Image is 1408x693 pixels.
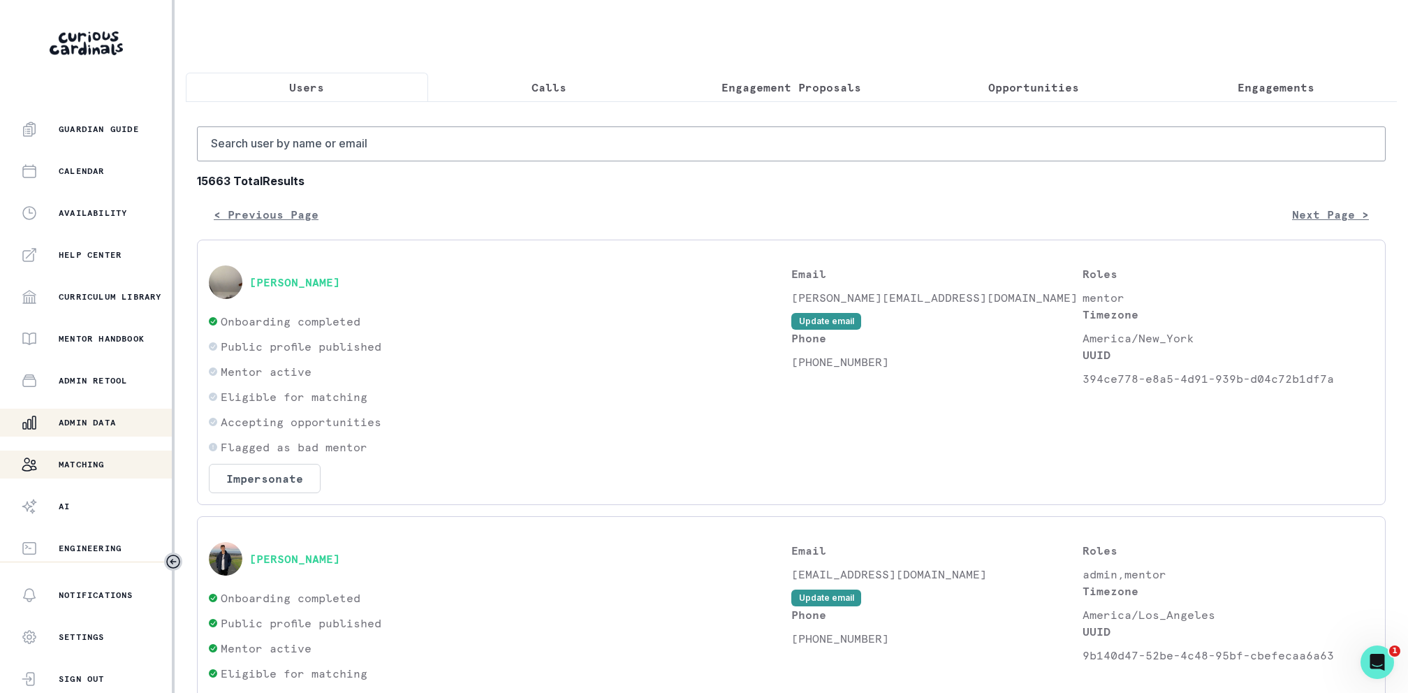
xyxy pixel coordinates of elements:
[221,640,311,657] p: Mentor active
[59,632,105,643] p: Settings
[791,590,861,606] button: Update email
[1238,79,1314,96] p: Engagements
[1275,200,1386,228] button: Next Page >
[791,353,1083,370] p: [PHONE_NUMBER]
[791,265,1083,282] p: Email
[1361,645,1394,679] iframe: Intercom live chat
[221,615,381,632] p: Public profile published
[209,464,321,493] button: Impersonate
[791,289,1083,306] p: [PERSON_NAME][EMAIL_ADDRESS][DOMAIN_NAME]
[221,388,367,405] p: Eligible for matching
[249,552,340,566] button: [PERSON_NAME]
[1083,647,1374,664] p: 9b140d47-52be-4c48-95bf-cbefecaa6a63
[1083,623,1374,640] p: UUID
[59,459,105,470] p: Matching
[249,275,340,289] button: [PERSON_NAME]
[1083,566,1374,583] p: admin,mentor
[221,414,381,430] p: Accepting opportunities
[1083,306,1374,323] p: Timezone
[791,313,861,330] button: Update email
[1083,289,1374,306] p: mentor
[197,173,1386,189] b: 15663 Total Results
[1083,330,1374,346] p: America/New_York
[221,313,360,330] p: Onboarding completed
[59,673,105,685] p: Sign Out
[59,249,122,261] p: Help Center
[59,207,127,219] p: Availability
[221,665,367,682] p: Eligible for matching
[164,553,182,571] button: Toggle sidebar
[59,501,70,512] p: AI
[221,439,367,455] p: Flagged as bad mentor
[1389,645,1400,657] span: 1
[50,31,123,55] img: Curious Cardinals Logo
[197,200,335,228] button: < Previous Page
[721,79,861,96] p: Engagement Proposals
[59,291,162,302] p: Curriculum Library
[1083,346,1374,363] p: UUID
[1083,265,1374,282] p: Roles
[791,630,1083,647] p: [PHONE_NUMBER]
[221,590,360,606] p: Onboarding completed
[59,375,127,386] p: Admin Retool
[289,79,324,96] p: Users
[59,417,116,428] p: Admin Data
[221,338,381,355] p: Public profile published
[59,543,122,554] p: Engineering
[1083,583,1374,599] p: Timezone
[1083,606,1374,623] p: America/Los_Angeles
[59,166,105,177] p: Calendar
[791,330,1083,346] p: Phone
[59,333,145,344] p: Mentor Handbook
[59,590,133,601] p: Notifications
[531,79,566,96] p: Calls
[791,542,1083,559] p: Email
[791,606,1083,623] p: Phone
[791,566,1083,583] p: [EMAIL_ADDRESS][DOMAIN_NAME]
[1083,542,1374,559] p: Roles
[1083,370,1374,387] p: 394ce778-e8a5-4d91-939b-d04c72b1df7a
[221,363,311,380] p: Mentor active
[59,124,139,135] p: Guardian Guide
[988,79,1079,96] p: Opportunities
